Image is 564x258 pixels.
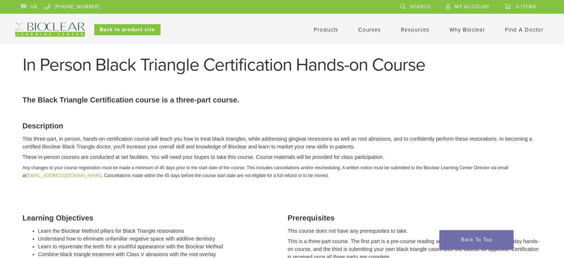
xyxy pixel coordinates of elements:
li: Understand how to eliminate unfamiliar negative space with additive dentistry [38,235,277,243]
h1: In Person Black Triangle Certification Hands-on Course [23,56,542,74]
span: 0 items [516,4,536,10]
a: [EMAIL_ADDRESS][DOMAIN_NAME] [26,173,102,178]
p: The Black Triangle Certification course is a three-part course. [23,94,542,105]
em: Any changes to your course registration must be made a minimum of 45 days prior to the start date... [23,165,508,178]
li: Learn the Bioclear Method pillars for Black Triangle restorations [38,227,277,235]
li: Learn to rejuvenate the teeth for a youthful appearance with the Bioclear Method [38,243,277,251]
p: These in-person courses are conducted at set facilities. You will need your loupes to take this c... [23,153,542,161]
h3: Learning Objectives [23,212,277,223]
p: This three-part, in person, hands-on certification course will teach you how to treat black trian... [23,135,542,151]
a: Find A Doctor [505,26,544,33]
span: Search [410,4,431,10]
a: Resources [401,26,429,33]
a: Courses [358,26,381,33]
p: This course does not have any prerequisites to take. [288,227,542,235]
a: Why Bioclear [449,26,485,33]
a: Back to product site [94,24,161,35]
img: Bioclear [15,23,85,37]
a: Back To Top [439,230,514,249]
h3: Prerequisites [288,212,542,223]
span: My Account [455,4,489,10]
a: Products [314,26,338,33]
h3: Description [23,120,542,131]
